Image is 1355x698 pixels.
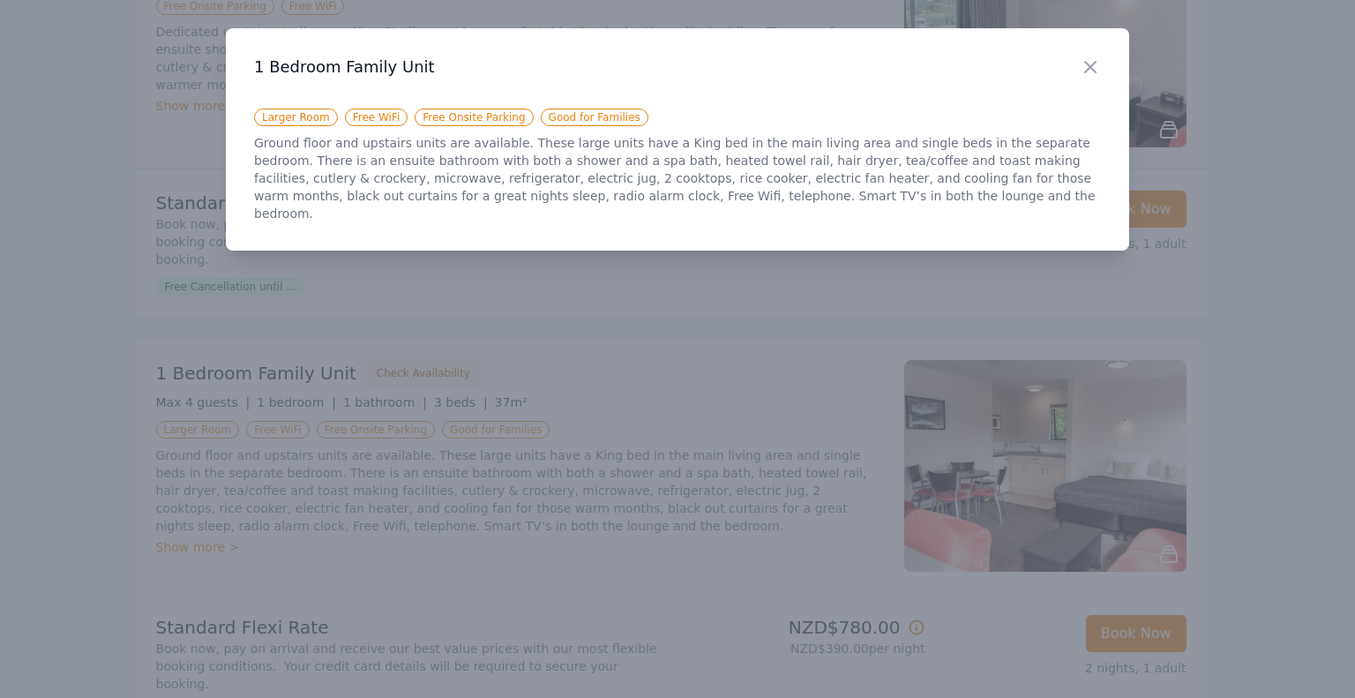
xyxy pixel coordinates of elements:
span: Free WiFi [345,109,408,126]
span: Free Onsite Parking [415,109,533,126]
span: Good for Families [541,109,648,126]
p: Ground floor and upstairs units are available. These large units have a King bed in the main livi... [254,134,1101,222]
h3: 1 Bedroom Family Unit [254,56,1101,78]
span: Larger Room [254,109,338,126]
